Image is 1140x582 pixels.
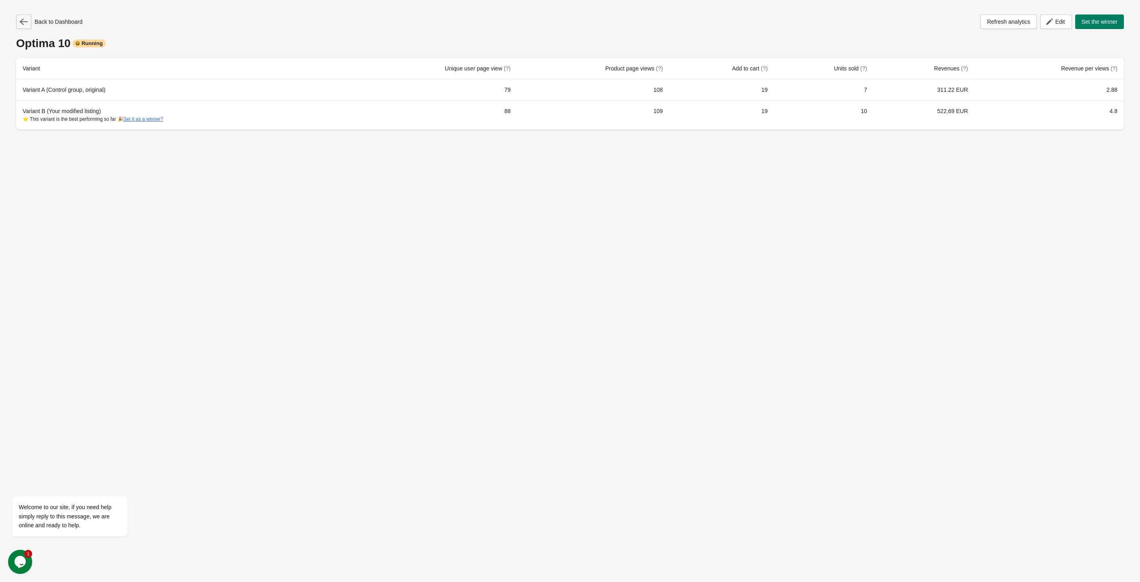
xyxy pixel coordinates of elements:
[1075,14,1124,29] button: Set the winner
[23,115,341,123] div: ⭐ This variant is the best performing so far 🎉
[669,79,774,100] td: 19
[8,550,34,574] iframe: chat widget
[961,65,968,72] span: (?)
[874,79,974,100] td: 311.22 EUR
[934,65,968,72] span: Revenues
[605,65,663,72] span: Product page views
[1055,19,1065,25] span: Edit
[656,65,663,72] span: (?)
[517,100,669,130] td: 109
[669,100,774,130] td: 19
[23,107,341,123] div: Variant B (Your modified listing)
[975,100,1124,130] td: 4.8
[16,14,83,29] div: Back to Dashboard
[8,423,153,546] iframe: chat widget
[761,65,768,72] span: (?)
[980,14,1037,29] button: Refresh analytics
[347,79,517,100] td: 79
[1111,65,1117,72] span: (?)
[445,65,510,72] span: Unique user page view
[732,65,768,72] span: Add to cart
[517,79,669,100] td: 108
[504,65,510,72] span: (?)
[1061,65,1117,72] span: Revenue per views
[1082,19,1118,25] span: Set the winner
[774,100,874,130] td: 10
[860,65,867,72] span: (?)
[987,19,1030,25] span: Refresh analytics
[774,79,874,100] td: 7
[347,100,517,130] td: 88
[23,86,341,94] div: Variant A (Control group, original)
[16,37,1124,50] div: Optima 10
[124,116,163,122] button: Set it as a winner?
[834,65,867,72] span: Units sold
[16,58,347,79] th: Variant
[975,79,1124,100] td: 2.88
[874,100,974,130] td: 522.69 EUR
[72,39,106,47] div: Running
[1040,14,1072,29] button: Edit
